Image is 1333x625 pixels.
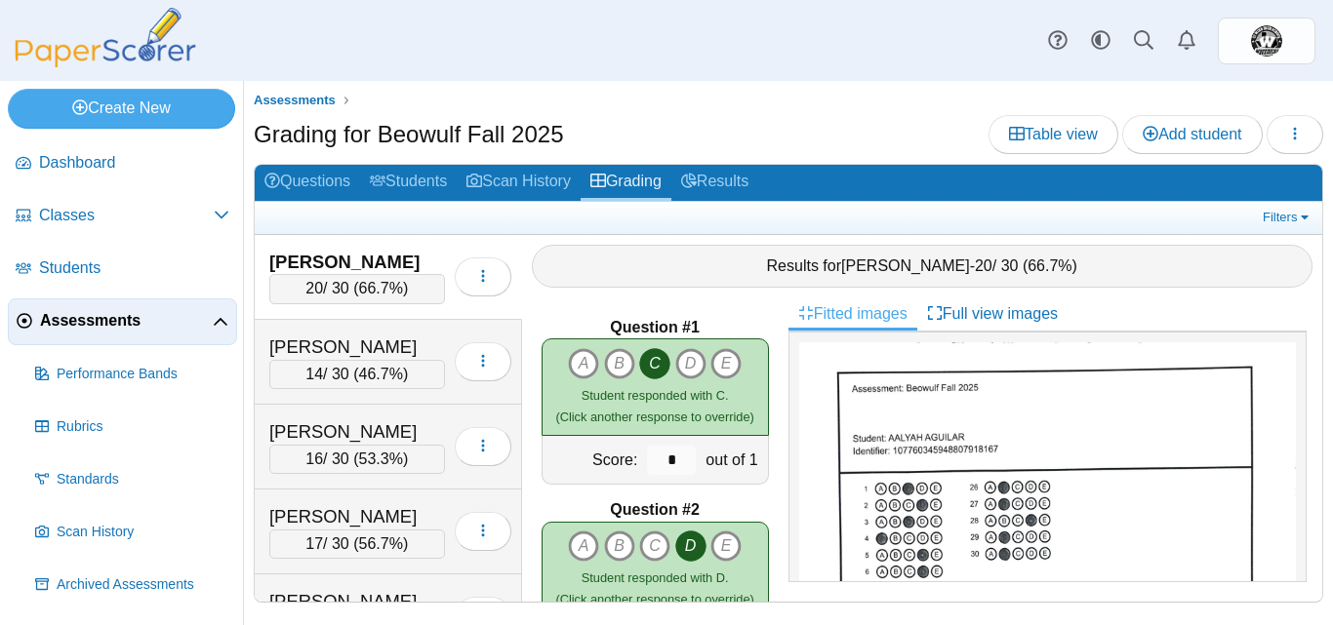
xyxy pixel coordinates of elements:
span: Assessments [254,93,336,107]
img: ps.xvvVYnLikkKREtVi [1251,25,1282,57]
span: Standards [57,470,229,489]
a: Archived Assessments [27,562,237,608]
span: [PERSON_NAME] [841,257,970,274]
a: Scan History [27,509,237,556]
a: PaperScorer [8,54,203,70]
div: [PERSON_NAME] [269,250,445,275]
div: Results for - / 30 ( ) [532,245,1313,288]
h1: Grading for Beowulf Fall 2025 [254,118,564,151]
a: Standards [27,456,237,503]
a: Add student [1122,115,1262,154]
img: PaperScorer [8,8,203,67]
a: Fitted images [788,297,917,331]
span: Dashboard [39,152,229,174]
a: Results [671,165,758,201]
a: Classes [8,193,237,240]
i: A [568,348,599,379]
a: Full view images [917,297,1068,331]
div: Score: [543,436,643,484]
a: Dashboard [8,140,237,187]
div: / 30 ( ) [269,445,445,474]
div: [PERSON_NAME] [269,419,445,445]
i: D [675,348,707,379]
span: 20 [975,257,992,274]
i: D [675,530,707,562]
span: 20 [305,280,323,296]
a: Performance Bands [27,351,237,398]
div: [PERSON_NAME] [269,589,445,614]
a: Questions [255,165,360,201]
span: 56.7% [359,535,403,552]
i: C [639,530,670,562]
span: 66.7% [1028,257,1071,274]
span: Classes [39,205,214,226]
span: 17 [305,535,323,552]
small: (Click another response to override) [555,388,753,424]
span: Assessments [40,310,213,332]
i: E [710,530,742,562]
div: / 30 ( ) [269,360,445,389]
span: 66.7% [359,280,403,296]
a: Alerts [1165,20,1208,62]
div: [PERSON_NAME] [269,334,445,360]
b: Question #1 [610,317,700,338]
a: Filters [1258,208,1317,227]
a: Students [360,165,457,201]
small: (Click another response to override) [555,570,753,606]
span: Scan History [57,523,229,542]
a: Assessments [8,298,237,345]
i: E [710,348,742,379]
b: Question #2 [610,499,700,521]
span: Students [39,257,229,279]
span: Archived Assessments [57,575,229,595]
i: B [604,348,635,379]
a: Create New [8,89,235,128]
span: Table view [1009,126,1098,142]
div: [PERSON_NAME] [269,504,445,529]
a: Assessments [249,89,341,113]
a: Table view [989,115,1118,154]
div: / 30 ( ) [269,529,445,559]
span: Student responded with C. [582,388,729,403]
span: Add student [1143,126,1241,142]
span: 14 [305,366,323,382]
span: Student responded with D. [582,570,729,585]
a: Scan History [457,165,581,201]
span: Rubrics [57,417,229,437]
a: Grading [581,165,671,201]
span: 53.3% [359,450,403,467]
div: out of 1 [701,436,767,484]
i: A [568,530,599,562]
i: B [604,530,635,562]
a: Rubrics [27,404,237,450]
span: EDUARDO HURTADO [1251,25,1282,57]
span: 46.7% [359,366,403,382]
a: ps.xvvVYnLikkKREtVi [1218,18,1315,64]
i: C [639,348,670,379]
span: 16 [305,450,323,467]
span: Performance Bands [57,365,229,384]
div: / 30 ( ) [269,274,445,303]
a: Students [8,246,237,293]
